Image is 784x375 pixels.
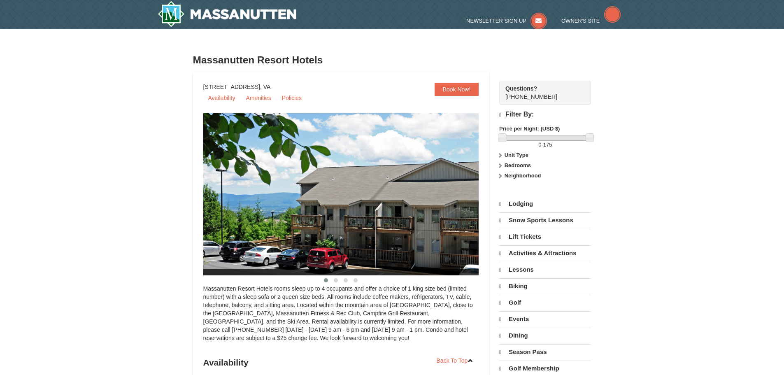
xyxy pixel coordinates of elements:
div: Massanutten Resort Hotels rooms sleep up to 4 occupants and offer a choice of 1 king size bed (li... [203,284,479,350]
span: Owner's Site [561,18,600,24]
a: Newsletter Sign Up [466,18,547,24]
strong: Price per Night: (USD $) [499,126,560,132]
a: Availability [203,92,240,104]
span: 0 [538,142,541,148]
strong: Bedrooms [505,162,531,168]
a: Owner's Site [561,18,621,24]
a: Dining [499,328,591,343]
strong: Neighborhood [505,172,541,179]
a: Back To Top [431,354,479,367]
a: Book Now! [435,83,479,96]
span: Newsletter Sign Up [466,18,526,24]
span: [PHONE_NUMBER] [505,84,576,100]
h4: Filter By: [499,111,591,119]
a: Activities & Attractions [499,245,591,261]
strong: Unit Type [505,152,528,158]
a: Lift Tickets [499,229,591,245]
strong: Questions? [505,85,537,92]
img: 19219026-1-e3b4ac8e.jpg [203,113,500,275]
h3: Availability [203,354,479,371]
a: Season Pass [499,344,591,360]
a: Snow Sports Lessons [499,212,591,228]
a: Golf [499,295,591,310]
a: Biking [499,278,591,294]
img: Massanutten Resort Logo [158,1,297,27]
a: Amenities [241,92,276,104]
h3: Massanutten Resort Hotels [193,52,591,68]
a: Events [499,311,591,327]
a: Lodging [499,196,591,212]
a: Policies [277,92,307,104]
a: Lessons [499,262,591,277]
span: 175 [543,142,552,148]
a: Massanutten Resort [158,1,297,27]
label: - [499,141,591,149]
